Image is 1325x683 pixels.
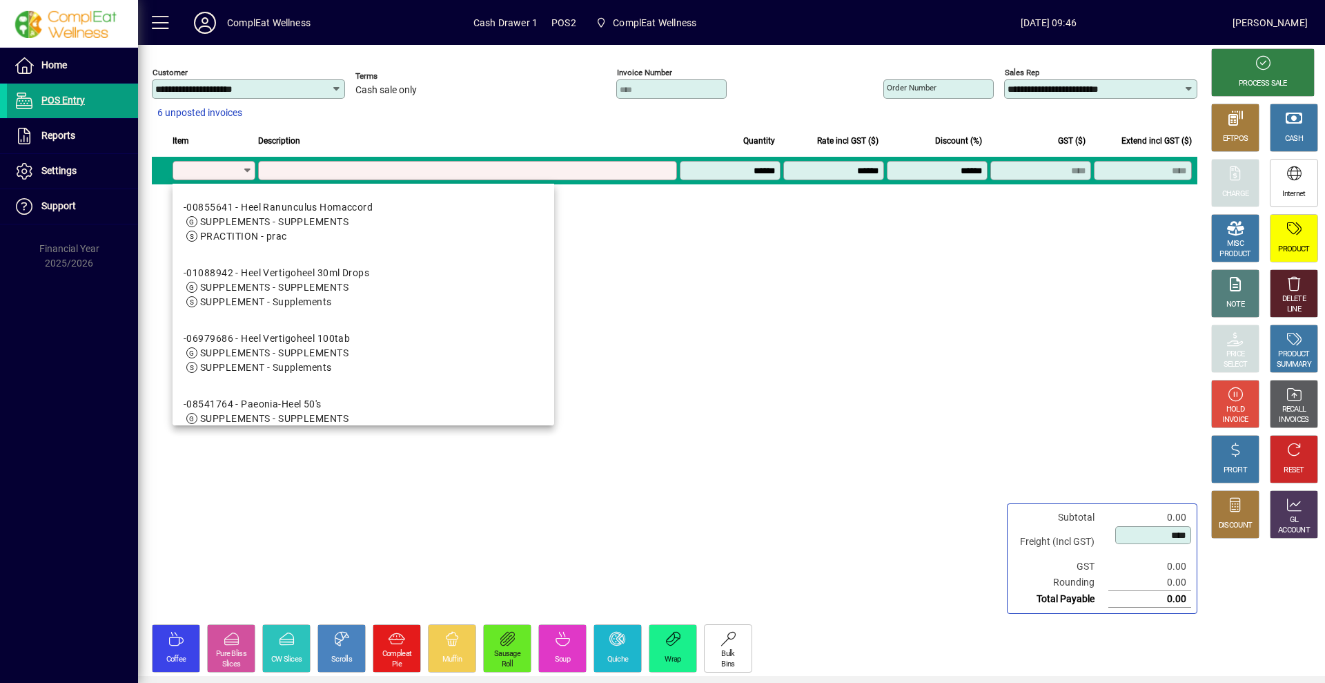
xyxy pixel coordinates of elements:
div: Slices [222,660,241,670]
span: 6 unposted invoices [157,106,242,120]
span: Home [41,59,67,70]
div: Muffin [442,655,462,665]
div: INVOICE [1222,415,1248,425]
div: INVOICES [1279,415,1308,425]
mat-label: Sales rep [1005,68,1039,77]
div: -01088942 - Heel Vertigoheel 30ml Drops [184,266,369,280]
span: Rate incl GST ($) [817,133,879,148]
td: Rounding [1013,575,1108,591]
span: SUPPLEMENTS - SUPPLEMENTS [200,216,349,227]
div: CHARGE [1222,189,1249,200]
span: Item [173,133,189,148]
mat-label: Customer [153,68,188,77]
span: Support [41,200,76,211]
span: SUPPLEMENTS - SUPPLEMENTS [200,347,349,358]
div: Bulk [721,649,734,660]
div: Pure Bliss [216,649,246,660]
span: GST ($) [1058,133,1086,148]
div: -08541764 - Paeonia-Heel 50's [184,397,349,412]
span: PRACTITION - prac [200,231,286,242]
span: Terms [355,72,438,81]
div: SUMMARY [1277,360,1311,370]
div: NOTE [1226,300,1244,310]
span: Quantity [743,133,775,148]
div: PRODUCT [1219,249,1250,260]
div: GL [1290,515,1299,526]
td: 0.00 [1108,575,1191,591]
mat-option: -01088942 - Heel Vertigoheel 30ml Drops [173,255,554,320]
a: Home [7,48,138,83]
span: Extend incl GST ($) [1121,133,1192,148]
div: PROCESS SALE [1239,79,1287,89]
mat-option: -08541764 - Paeonia-Heel 50's [173,386,554,452]
td: Total Payable [1013,591,1108,608]
span: Discount (%) [935,133,982,148]
div: EFTPOS [1223,134,1248,144]
div: Compleat [382,649,411,660]
div: Scrolls [331,655,352,665]
div: Quiche [607,655,629,665]
div: PRICE [1226,349,1245,360]
div: Soup [555,655,570,665]
td: 0.00 [1108,591,1191,608]
span: SUPPLEMENT - Supplements [200,362,332,373]
div: Internet [1282,189,1305,200]
span: ComplEat Wellness [590,10,702,35]
div: HOLD [1226,405,1244,415]
div: -06979686 - Heel Vertigoheel 100tab [184,331,350,346]
div: PROFIT [1224,465,1247,476]
div: Coffee [166,655,186,665]
div: LINE [1287,305,1301,315]
mat-option: -00855641 - Heel Ranunculus Homaccord [173,189,554,255]
td: 0.00 [1108,510,1191,526]
div: CW Slices [271,655,302,665]
div: ComplEat Wellness [227,12,311,34]
td: GST [1013,559,1108,575]
mat-label: Invoice number [617,68,672,77]
a: Reports [7,119,138,153]
td: Subtotal [1013,510,1108,526]
span: [DATE] 09:46 [865,12,1233,34]
button: 6 unposted invoices [152,101,248,126]
span: Description [258,133,300,148]
span: Reports [41,130,75,141]
span: ComplEat Wellness [613,12,696,34]
div: [PERSON_NAME] [1233,12,1308,34]
div: Sausage [494,649,520,660]
span: SUPPLEMENT - Supplements [200,296,332,307]
div: PRODUCT [1278,244,1309,255]
a: Settings [7,154,138,189]
span: POS Entry [41,95,85,106]
div: SELECT [1224,360,1248,370]
div: RECALL [1282,405,1306,415]
span: Cash sale only [355,85,417,96]
td: 0.00 [1108,559,1191,575]
a: Support [7,189,138,224]
div: Roll [502,660,513,670]
div: DISCOUNT [1219,521,1252,531]
div: PRODUCT [1278,349,1309,360]
div: Bins [721,660,734,670]
td: Freight (Incl GST) [1013,526,1108,559]
div: DELETE [1282,294,1306,305]
div: -00855641 - Heel Ranunculus Homaccord [184,200,373,215]
div: MISC [1227,239,1244,249]
span: SUPPLEMENTS - SUPPLEMENTS [200,282,349,293]
div: ACCOUNT [1278,526,1310,536]
div: Pie [392,660,402,670]
mat-label: Order number [887,83,936,93]
mat-option: -06979686 - Heel Vertigoheel 100tab [173,320,554,386]
div: RESET [1284,465,1304,476]
div: CASH [1285,134,1303,144]
span: SUPPLEMENTS - SUPPLEMENTS [200,413,349,424]
div: Wrap [665,655,680,665]
span: Cash Drawer 1 [473,12,538,34]
span: Settings [41,165,77,176]
button: Profile [183,10,227,35]
span: POS2 [551,12,576,34]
